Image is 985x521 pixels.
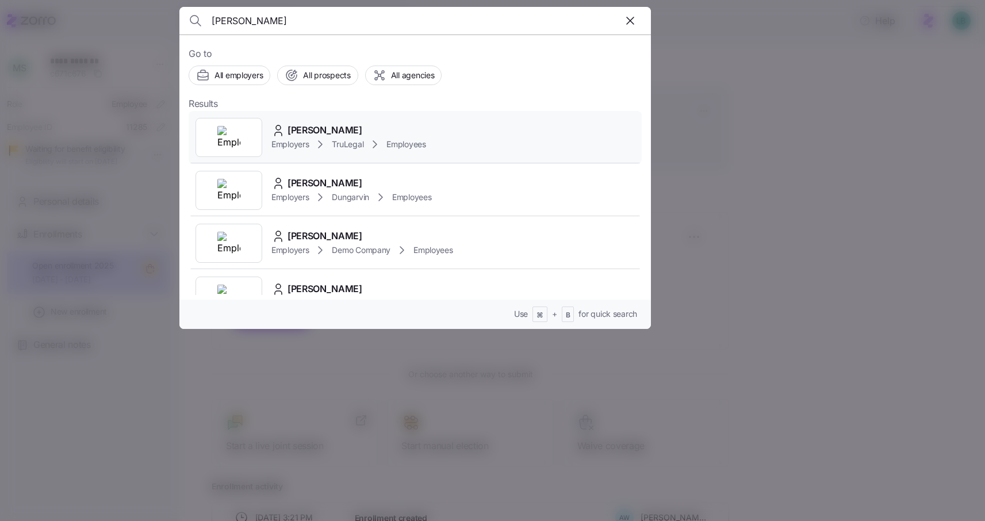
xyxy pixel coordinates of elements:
[189,66,270,85] button: All employers
[552,308,557,320] span: +
[217,179,240,202] img: Employer logo
[391,70,435,81] span: All agencies
[217,285,240,308] img: Employer logo
[303,70,350,81] span: All prospects
[189,97,218,111] span: Results
[271,139,309,150] span: Employers
[189,47,642,61] span: Go to
[365,66,442,85] button: All agencies
[386,139,426,150] span: Employees
[217,232,240,255] img: Employer logo
[288,123,362,137] span: [PERSON_NAME]
[277,66,358,85] button: All prospects
[271,191,309,203] span: Employers
[578,308,637,320] span: for quick search
[332,191,369,203] span: Dungarvin
[214,70,263,81] span: All employers
[288,282,362,296] span: [PERSON_NAME]
[536,311,543,320] span: ⌘
[271,244,309,256] span: Employers
[514,308,528,320] span: Use
[288,176,362,190] span: [PERSON_NAME]
[332,244,390,256] span: Demo Company
[413,244,453,256] span: Employees
[566,311,570,320] span: B
[332,139,363,150] span: TruLegal
[217,126,240,149] img: Employer logo
[392,191,431,203] span: Employees
[288,229,362,243] span: [PERSON_NAME]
